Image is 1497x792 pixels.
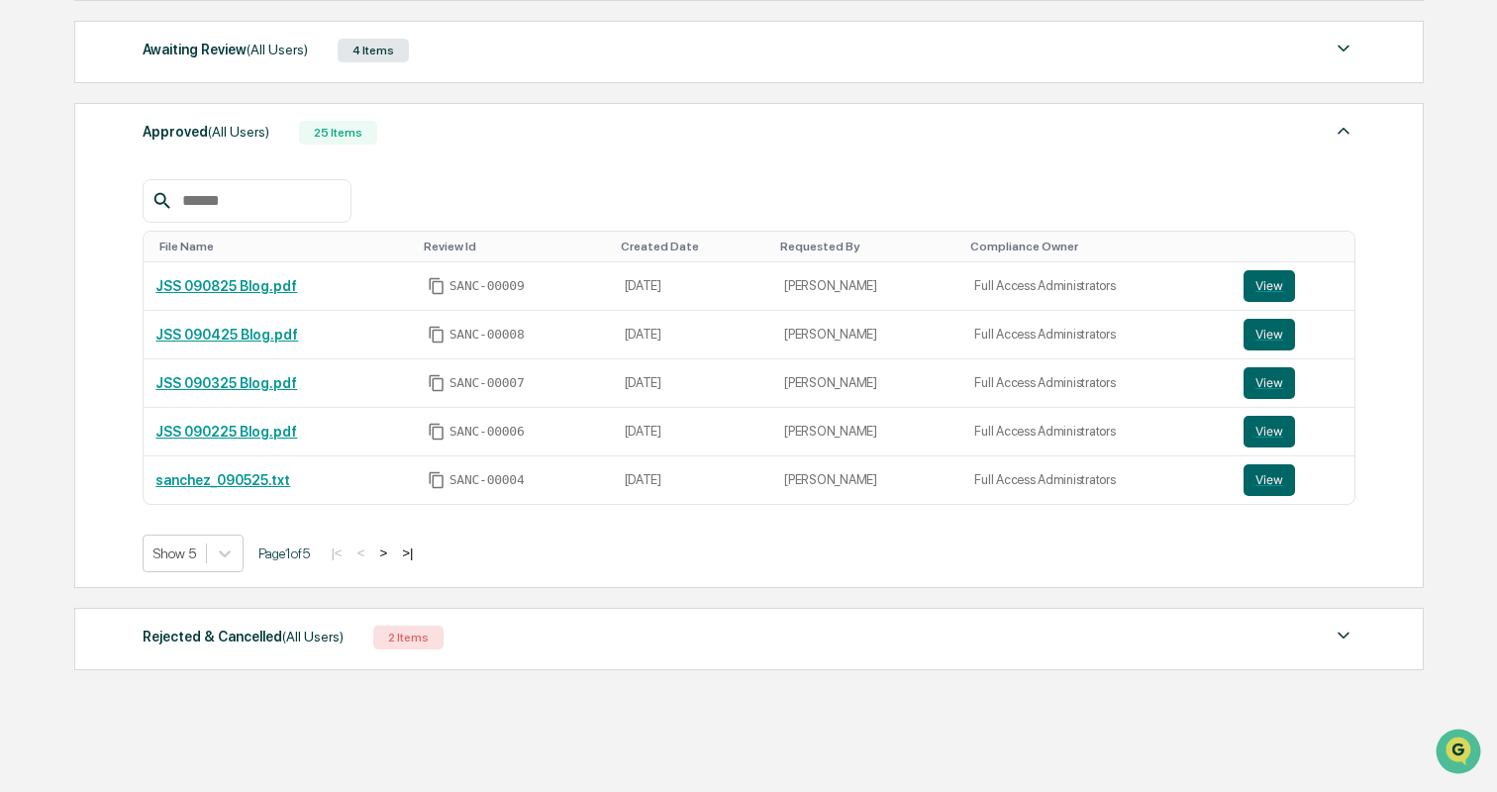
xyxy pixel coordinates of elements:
[208,124,269,140] span: (All Users)
[396,544,419,561] button: >|
[155,472,290,488] a: sanchez_090525.txt
[428,423,446,441] span: Copy Id
[136,242,253,277] a: 🗄️Attestations
[428,277,446,295] span: Copy Id
[20,289,36,305] div: 🔎
[20,151,55,187] img: 1746055101610-c473b297-6a78-478c-a979-82029cc54cd1
[67,171,250,187] div: We're available if you need us!
[155,278,297,294] a: JSS 090825 Blog.pdf
[197,336,240,350] span: Pylon
[428,326,446,344] span: Copy Id
[962,408,1232,456] td: Full Access Administrators
[163,249,246,269] span: Attestations
[258,545,310,561] span: Page 1 of 5
[144,251,159,267] div: 🗄️
[613,359,773,408] td: [DATE]
[351,544,371,561] button: <
[428,471,446,489] span: Copy Id
[449,424,525,440] span: SANC-00006
[1244,416,1343,447] a: View
[20,251,36,267] div: 🖐️
[40,249,128,269] span: Preclearance
[449,375,525,391] span: SANC-00007
[143,37,308,62] div: Awaiting Review
[1244,319,1343,350] a: View
[1332,624,1355,647] img: caret
[40,287,125,307] span: Data Lookup
[613,408,773,456] td: [DATE]
[1434,727,1487,780] iframe: Open customer support
[155,375,297,391] a: JSS 090325 Blog.pdf
[1244,416,1295,447] button: View
[428,374,446,392] span: Copy Id
[1332,37,1355,60] img: caret
[143,119,269,145] div: Approved
[1244,367,1295,399] button: View
[613,456,773,504] td: [DATE]
[772,359,962,408] td: [PERSON_NAME]
[780,240,954,253] div: Toggle SortBy
[772,408,962,456] td: [PERSON_NAME]
[159,240,407,253] div: Toggle SortBy
[621,240,765,253] div: Toggle SortBy
[12,242,136,277] a: 🖐️Preclearance
[962,311,1232,359] td: Full Access Administrators
[143,624,344,649] div: Rejected & Cancelled
[12,279,133,315] a: 🔎Data Lookup
[1332,119,1355,143] img: caret
[772,456,962,504] td: [PERSON_NAME]
[772,262,962,311] td: [PERSON_NAME]
[140,335,240,350] a: Powered byPylon
[613,311,773,359] td: [DATE]
[449,472,525,488] span: SANC-00004
[449,327,525,343] span: SANC-00008
[962,262,1232,311] td: Full Access Administrators
[247,42,308,57] span: (All Users)
[155,327,298,343] a: JSS 090425 Blog.pdf
[1244,464,1295,496] button: View
[299,121,377,145] div: 25 Items
[1244,464,1343,496] a: View
[1244,367,1343,399] a: View
[373,544,393,561] button: >
[1244,270,1343,302] a: View
[155,424,297,440] a: JSS 090225 Blog.pdf
[772,311,962,359] td: [PERSON_NAME]
[962,359,1232,408] td: Full Access Administrators
[1244,270,1295,302] button: View
[282,629,344,644] span: (All Users)
[338,39,409,62] div: 4 Items
[325,544,348,561] button: |<
[970,240,1224,253] div: Toggle SortBy
[613,262,773,311] td: [DATE]
[20,42,360,73] p: How can we help?
[449,278,525,294] span: SANC-00009
[962,456,1232,504] td: Full Access Administrators
[67,151,325,171] div: Start new chat
[424,240,605,253] div: Toggle SortBy
[337,157,360,181] button: Start new chat
[1244,319,1295,350] button: View
[373,626,444,649] div: 2 Items
[1247,240,1347,253] div: Toggle SortBy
